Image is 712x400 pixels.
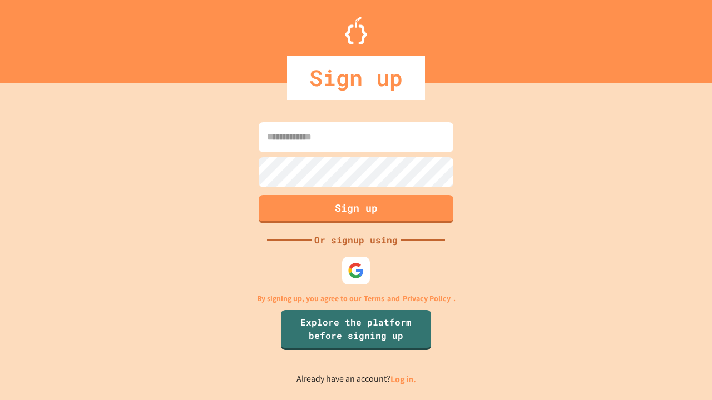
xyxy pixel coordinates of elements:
[348,262,364,279] img: google-icon.svg
[257,293,456,304] p: By signing up, you agree to our and .
[311,233,400,247] div: Or signup using
[390,373,416,385] a: Log in.
[345,17,367,44] img: Logo.svg
[259,195,453,223] button: Sign up
[296,372,416,386] p: Already have an account?
[287,56,425,100] div: Sign up
[364,293,384,304] a: Terms
[403,293,451,304] a: Privacy Policy
[281,310,431,350] a: Explore the platform before signing up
